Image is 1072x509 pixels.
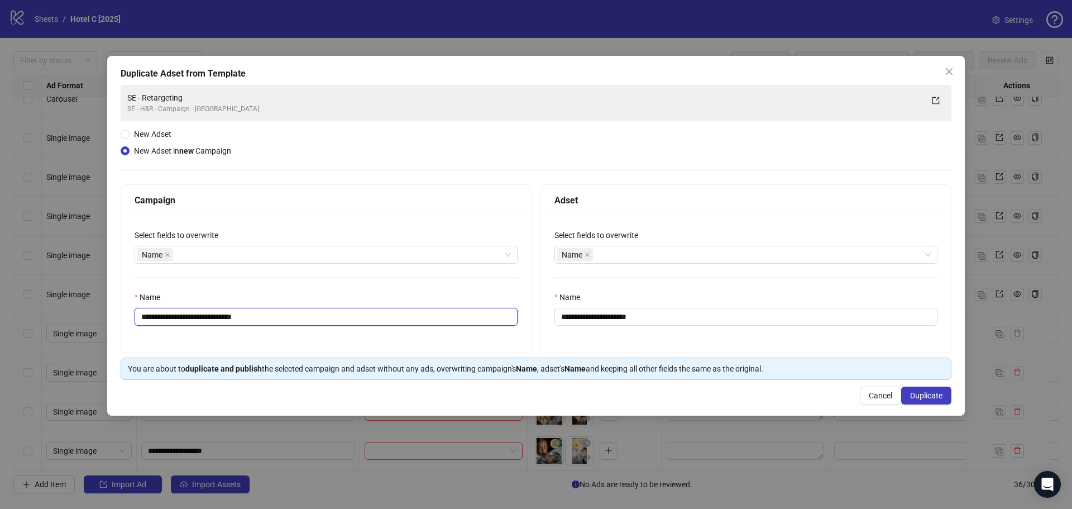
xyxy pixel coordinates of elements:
[940,63,958,80] button: Close
[121,67,951,80] div: Duplicate Adset from Template
[564,364,586,373] strong: Name
[127,92,922,104] div: SE - Retargeting
[165,252,170,258] span: close
[554,229,645,241] label: Select fields to overwrite
[127,104,922,115] div: SE - H&R - Campaign - [GEOGRAPHIC_DATA]
[554,291,587,303] label: Name
[910,391,942,400] span: Duplicate
[128,363,944,375] div: You are about to the selected campaign and adset without any ads, overwriting campaign's , adset'...
[134,146,231,155] span: New Adset in Campaign
[135,229,226,241] label: Select fields to overwrite
[134,130,171,139] span: New Adset
[1034,471,1061,498] div: Open Intercom Messenger
[562,249,582,261] span: Name
[869,391,892,400] span: Cancel
[945,67,954,76] span: close
[179,146,194,155] strong: new
[860,387,901,405] button: Cancel
[137,248,173,261] span: Name
[185,364,262,373] strong: duplicate and publish
[585,252,590,258] span: close
[516,364,537,373] strong: Name
[554,193,937,207] div: Adset
[135,308,518,326] input: Name
[142,249,162,261] span: Name
[135,291,167,303] label: Name
[557,248,593,261] span: Name
[901,387,951,405] button: Duplicate
[932,97,940,104] span: export
[135,193,518,207] div: Campaign
[554,308,937,326] input: Name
